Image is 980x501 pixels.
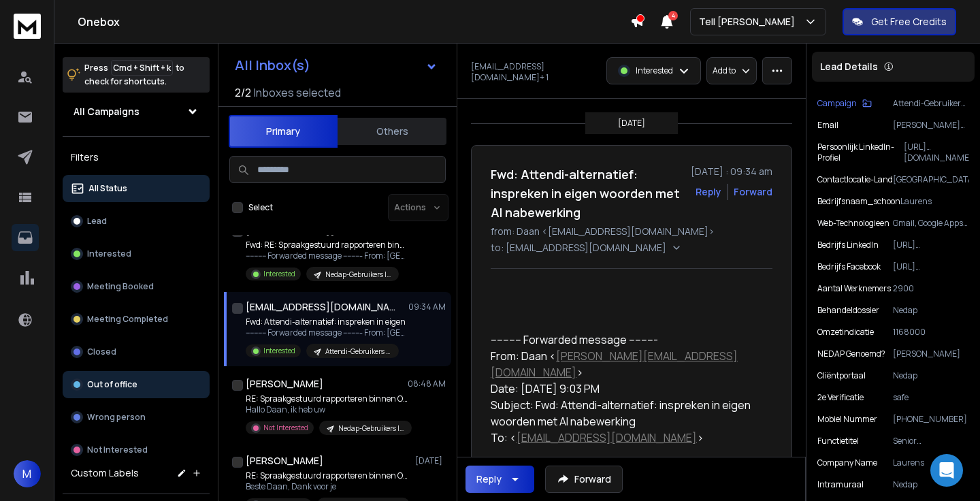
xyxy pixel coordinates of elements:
p: Email [817,120,838,131]
p: Lead [87,216,107,227]
label: Select [248,202,273,213]
p: Closed [87,346,116,357]
p: Functietitel [817,436,859,447]
div: Subject: Fwd: Attendi-alternatief: inspreken in eigen woorden met AI nabewerking [491,397,762,430]
p: Meeting Completed [87,314,168,325]
p: Lead Details [820,60,878,74]
button: Not Interested [63,436,210,464]
button: Out of office [63,371,210,398]
button: M [14,460,41,487]
div: Date: [DATE] 9:03 PM [491,381,762,397]
p: Fwd: RE: Spraakgestuurd rapporteren binnen [246,240,409,251]
p: [DATE] [618,118,645,129]
p: [PHONE_NUMBER] [893,414,969,425]
p: RE: Spraakgestuurd rapporteren binnen Ons® [246,393,409,404]
div: Open Intercom Messenger [930,454,963,487]
span: Cmd + Shift + k [111,60,173,76]
button: Reply [465,466,534,493]
button: All Campaigns [63,98,210,125]
p: Nedap [893,305,969,316]
p: All Status [88,183,127,194]
p: to: [EMAIL_ADDRESS][DOMAIN_NAME] [491,241,668,255]
h1: [PERSON_NAME] [246,377,323,391]
p: Interested [87,248,131,259]
p: Not Interested [263,423,308,433]
h1: Onebox [78,14,630,30]
p: Contactlocatie-land [817,174,893,185]
button: Interested [63,240,210,268]
p: Gmail, Google Apps, Microsoft Office 365, YouTube, Google Maps (Non Paid Users), Google Tag Manag... [893,218,969,229]
button: All Status [63,175,210,202]
button: Lead [63,208,210,235]
p: safe [893,392,969,403]
p: Hallo Daan, ik heb uw [246,404,409,415]
p: Nedap-Gebruikers | September + Oktober 2025 [325,270,391,280]
h1: All Campaigns [73,105,140,118]
p: Get Free Credits [871,15,947,29]
button: Closed [63,338,210,366]
p: Mobiel Nummer [817,414,877,425]
p: Interested [263,269,295,279]
p: Interested [263,346,295,356]
p: Bedrijfs Facebook [817,261,881,272]
p: Behandeldossier [817,305,879,316]
button: Campaign [817,98,872,109]
p: Bedrijfsnaam_schoon [817,196,900,207]
p: Meeting Booked [87,281,154,292]
p: Web-technologieen [817,218,889,229]
p: 2900 [893,283,969,294]
p: Nedap [893,370,969,381]
p: [GEOGRAPHIC_DATA] [893,174,969,185]
p: from: Daan <[EMAIL_ADDRESS][DOMAIN_NAME]> [491,225,772,238]
p: 2e Verificatie [817,392,864,403]
h1: Fwd: Attendi-alternatief: inspreken in eigen woorden met AI nabewerking [491,165,683,222]
p: [URL][DOMAIN_NAME] [904,142,969,163]
p: RE: Spraakgestuurd rapporteren binnen Ons® [246,470,409,481]
p: Intramuraal [817,479,864,490]
p: Bedrijfs LinkedIn [817,240,879,251]
button: All Inbox(s) [224,52,448,79]
p: [URL][DOMAIN_NAME] [893,240,969,251]
img: logo [14,14,41,39]
h1: [PERSON_NAME] [246,454,323,468]
div: To: < > [491,430,762,446]
p: 1168000 [893,327,969,338]
p: Laurens [893,457,969,468]
p: Beste Daan, Dank voor je [246,481,409,492]
button: Reply [696,185,721,199]
p: Not Interested [87,445,148,455]
p: Interested [636,65,673,76]
p: NEDAP Genoemd? [817,349,885,359]
h3: Filters [63,148,210,167]
p: Company Name [817,457,877,468]
p: 08:48 AM [408,378,446,389]
p: Campaign [817,98,857,109]
button: Meeting Booked [63,273,210,300]
p: Wrong person [87,412,146,423]
h3: Inboxes selected [254,84,341,101]
button: Meeting Completed [63,306,210,333]
h3: Custom Labels [71,466,139,480]
p: Nedap [893,479,969,490]
p: [URL][DOMAIN_NAME] [893,261,969,272]
p: Senior Informatiemanager [893,436,969,447]
a: [PERSON_NAME][EMAIL_ADDRESS][DOMAIN_NAME] [491,349,738,380]
span: 2 / 2 [235,84,251,101]
div: Forward [734,185,772,199]
p: Persoonlijk LinkedIn-profiel [817,142,904,163]
p: [PERSON_NAME] [893,349,969,359]
h1: [EMAIL_ADDRESS][DOMAIN_NAME] +1 [246,300,395,314]
p: Press to check for shortcuts. [84,61,184,88]
p: Laurens [900,196,969,207]
p: Aantal Werknemers [817,283,891,294]
p: ---------- Forwarded message --------- From: [GEOGRAPHIC_DATA] [246,251,409,261]
a: [EMAIL_ADDRESS][DOMAIN_NAME] [517,430,697,445]
h1: All Inbox(s) [235,59,310,72]
div: ---------- Forwarded message --------- [491,332,762,348]
p: Nedap-Gebruikers | September + Oktober 2025 [338,423,404,434]
p: Out of office [87,379,137,390]
p: [PERSON_NAME][EMAIL_ADDRESS][DOMAIN_NAME] [893,120,969,131]
p: [DATE] [415,455,446,466]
